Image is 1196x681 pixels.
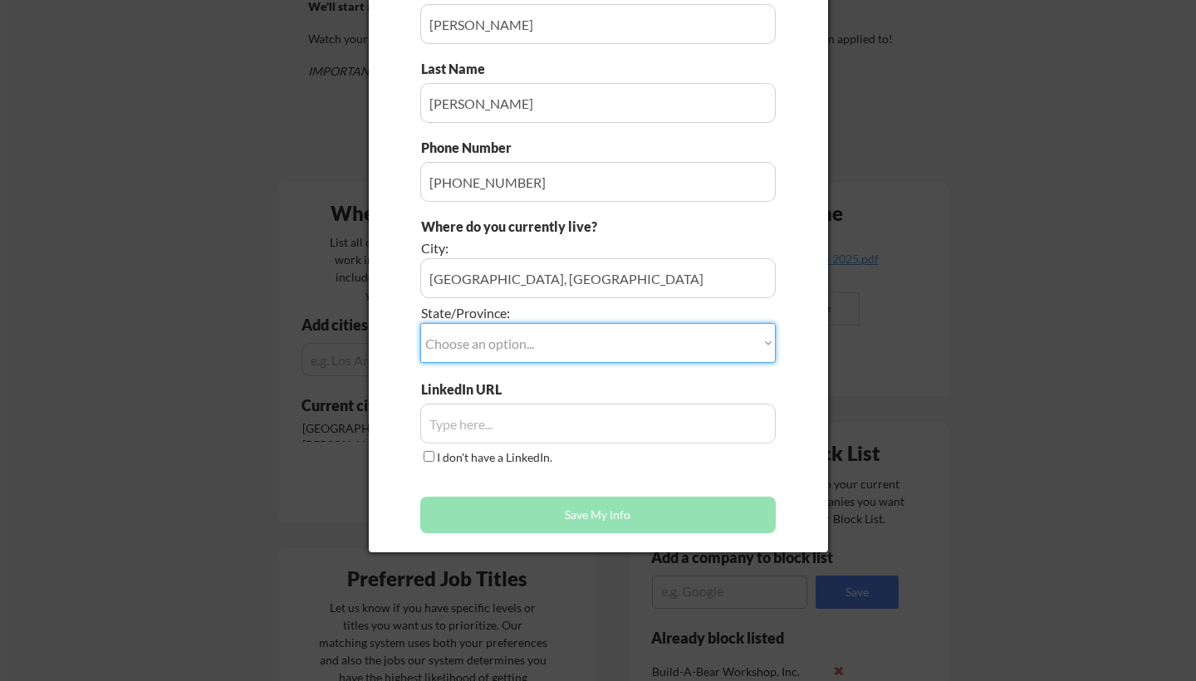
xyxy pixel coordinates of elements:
input: Type here... [420,83,776,123]
input: Type here... [420,404,776,443]
div: State/Province: [421,304,683,322]
div: Phone Number [421,139,521,157]
label: I don't have a LinkedIn. [437,450,552,464]
div: LinkedIn URL [421,380,545,399]
div: Last Name [421,60,502,78]
div: Where do you currently live? [421,218,683,236]
input: e.g. Los Angeles [420,258,776,298]
div: City: [421,239,683,257]
input: Type here... [420,162,776,202]
button: Save My Info [420,497,776,533]
input: Type here... [420,4,776,44]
